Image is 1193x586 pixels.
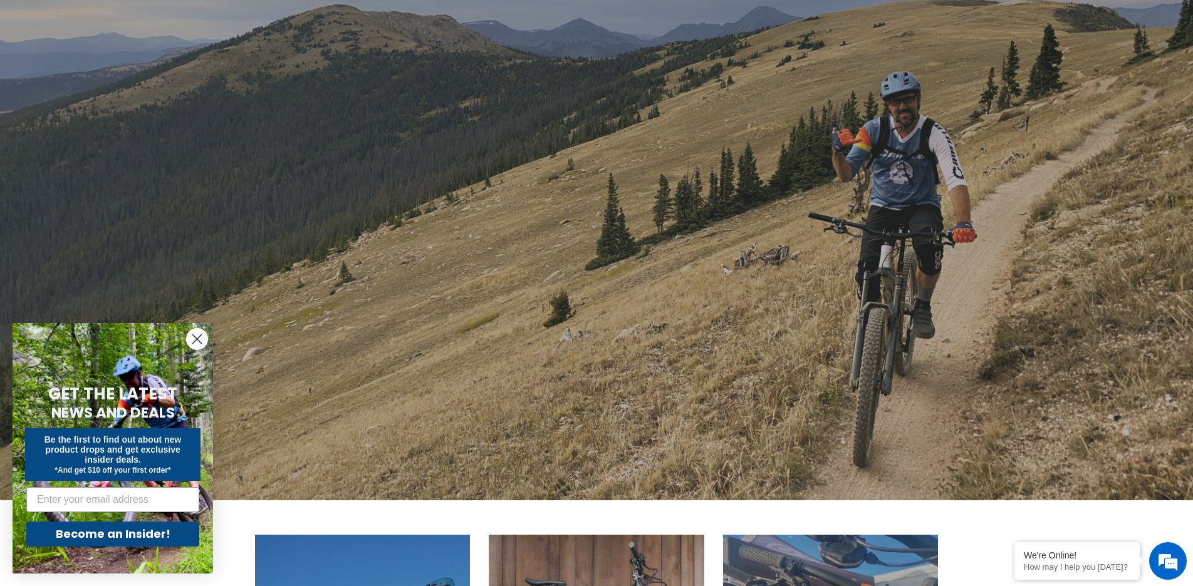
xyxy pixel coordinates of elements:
[44,434,182,465] span: Be the first to find out about new product drops and get exclusive insider deals.
[1024,562,1130,572] p: How may I help you today?
[26,487,199,512] input: Enter your email address
[26,522,199,547] button: Become an Insider!
[48,383,177,405] span: GET THE LATEST
[1024,550,1130,560] div: We're Online!
[51,403,175,423] span: NEWS AND DEALS
[186,328,208,350] button: Close dialog
[55,466,170,475] span: *And get $10 off your first order*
